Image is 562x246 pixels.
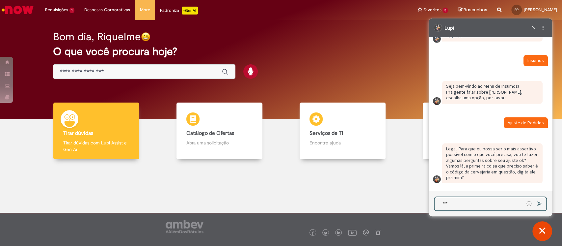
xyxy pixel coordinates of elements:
[281,103,404,160] a: Serviços de TI Encontre ajuda
[423,7,441,13] span: Favoritos
[363,230,369,235] img: logo_footer_workplace.png
[458,7,487,13] a: Rascunhos
[63,130,93,137] b: Tirar dúvidas
[166,220,203,233] img: logo_footer_ambev_rotulo_gray.png
[186,139,253,146] p: Abra uma solicitação
[348,228,357,237] img: logo_footer_youtube.png
[337,231,340,235] img: logo_footer_linkedin.png
[141,32,150,42] img: happy-face.png
[160,7,198,15] div: Padroniza
[186,130,234,137] b: Catálogo de Ofertas
[158,103,281,160] a: Catálogo de Ofertas Abra uma solicitação
[429,18,552,216] iframe: Suporte do Bate-Papo
[309,139,376,146] p: Encontre ajuda
[515,8,519,12] span: RP
[182,7,198,15] p: +GenAi
[464,7,487,13] span: Rascunhos
[53,46,509,57] h2: O que você procura hoje?
[375,230,381,235] img: logo_footer_naosei.png
[311,231,314,235] img: logo_footer_facebook.png
[63,139,129,153] p: Tirar dúvidas com Lupi Assist e Gen Ai
[84,7,130,13] span: Despesas Corporativas
[69,8,74,13] span: 1
[524,7,557,13] span: [PERSON_NAME]
[140,7,150,13] span: More
[442,8,448,13] span: 5
[1,3,35,16] img: ServiceNow
[309,130,343,137] b: Serviços de TI
[532,221,552,241] button: Fechar conversa de suporte
[404,103,527,160] a: Base de Conhecimento Consulte e aprenda
[35,103,158,160] a: Tirar dúvidas Tirar dúvidas com Lupi Assist e Gen Ai
[45,7,68,13] span: Requisições
[53,31,141,43] h2: Bom dia, Riquelme
[324,231,327,235] img: logo_footer_twitter.png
